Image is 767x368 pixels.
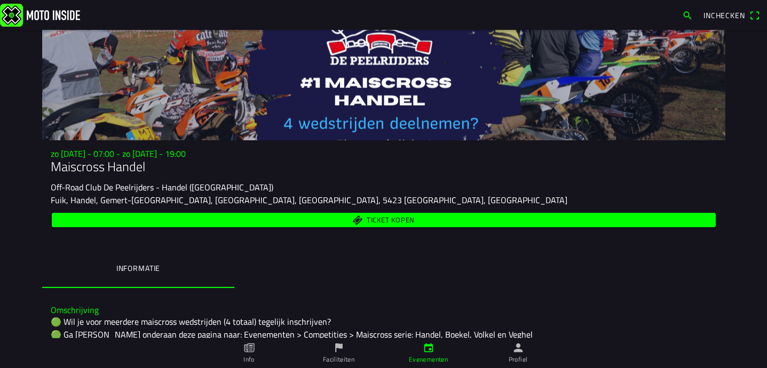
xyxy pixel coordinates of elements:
ion-icon: person [512,342,524,354]
span: Inchecken [703,10,745,21]
ion-label: Info [243,355,254,364]
ion-text: Off-Road Club De Peelrijders - Handel ([GEOGRAPHIC_DATA]) [51,181,273,194]
h3: zo [DATE] - 07:00 - zo [DATE] - 19:00 [51,149,717,159]
ion-icon: paper [243,342,255,354]
h3: Omschrijving [51,305,717,315]
h1: Maiscross Handel [51,159,717,174]
span: Ticket kopen [366,217,414,223]
ion-label: Evenementen [409,355,448,364]
a: Incheckenqr scanner [698,6,765,24]
a: search [677,6,698,24]
ion-icon: flag [333,342,345,354]
ion-label: Informatie [116,262,160,274]
ion-text: Fuik, Handel, Gemert-[GEOGRAPHIC_DATA], [GEOGRAPHIC_DATA], [GEOGRAPHIC_DATA], 5423 [GEOGRAPHIC_DA... [51,194,567,206]
ion-label: Profiel [509,355,528,364]
ion-icon: calendar [423,342,434,354]
ion-label: Faciliteiten [323,355,354,364]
